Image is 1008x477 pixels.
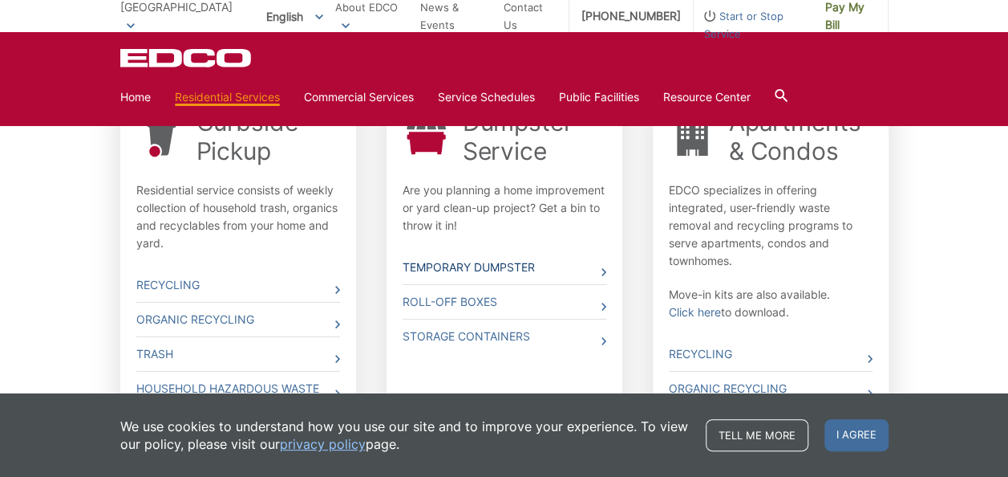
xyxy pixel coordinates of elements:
[403,181,606,234] p: Are you planning a home improvement or yard clean-up project? Get a bin to throw it in!
[403,251,606,284] a: Temporary Dumpster
[669,337,872,371] a: Recycling
[403,320,606,353] a: Storage Containers
[559,88,639,106] a: Public Facilities
[663,88,751,106] a: Resource Center
[706,419,808,451] a: Tell me more
[196,108,340,165] a: Curbside Pickup
[669,372,872,406] a: Organic Recycling
[136,181,340,252] p: Residential service consists of weekly collection of household trash, organics and recyclables fr...
[175,88,280,106] a: Residential Services
[136,268,340,302] a: Recycling
[120,48,253,67] a: EDCD logo. Return to the homepage.
[136,337,340,371] a: Trash
[669,286,872,321] p: Move-in kits are also available. to download.
[136,303,340,336] a: Organic Recycling
[120,418,690,453] p: We use cookies to understand how you use our site and to improve your experience. To view our pol...
[463,108,606,165] a: Dumpster Service
[120,88,151,106] a: Home
[304,88,414,106] a: Commercial Services
[280,435,366,453] a: privacy policy
[136,372,340,406] a: Household Hazardous Waste
[403,285,606,319] a: Roll-Off Boxes
[669,304,721,321] a: Click here
[669,181,872,270] p: EDCO specializes in offering integrated, user-friendly waste removal and recycling programs to se...
[438,88,535,106] a: Service Schedules
[254,3,335,30] span: English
